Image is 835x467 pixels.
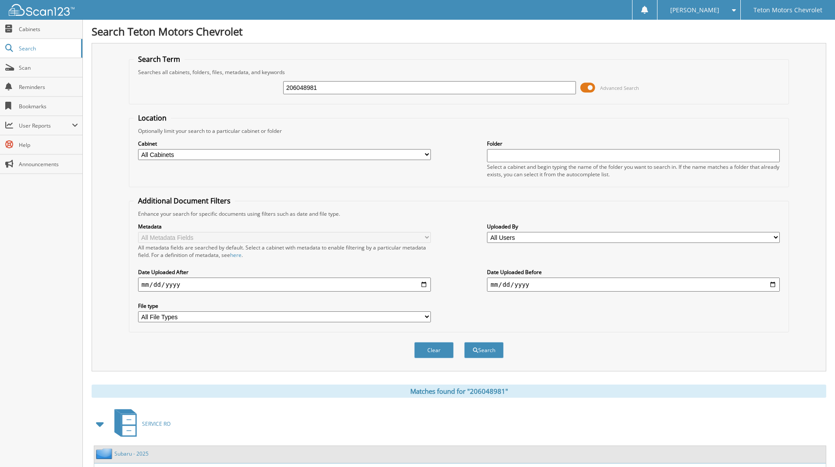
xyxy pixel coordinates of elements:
a: SERVICE RO [109,406,171,441]
span: Reminders [19,83,78,91]
label: Cabinet [138,140,431,147]
label: File type [138,302,431,310]
div: Select a cabinet and begin typing the name of the folder you want to search in. If the name match... [487,163,780,178]
span: Search [19,45,77,52]
a: Subaru - 2025 [114,450,149,457]
label: Uploaded By [487,223,780,230]
span: Scan [19,64,78,71]
label: Date Uploaded Before [487,268,780,276]
div: Optionally limit your search to a particular cabinet or folder [134,127,784,135]
img: scan123-logo-white.svg [9,4,75,16]
span: SERVICE RO [142,420,171,428]
span: Announcements [19,160,78,168]
span: Bookmarks [19,103,78,110]
legend: Location [134,113,171,123]
label: Metadata [138,223,431,230]
legend: Additional Document Filters [134,196,235,206]
span: [PERSON_NAME] [670,7,719,13]
h1: Search Teton Motors Chevrolet [92,24,826,39]
span: Advanced Search [600,85,639,91]
input: start [138,278,431,292]
button: Search [464,342,504,358]
input: end [487,278,780,292]
span: Help [19,141,78,149]
img: folder2.png [96,448,114,459]
label: Folder [487,140,780,147]
span: Teton Motors Chevrolet [753,7,822,13]
span: User Reports [19,122,72,129]
span: Cabinets [19,25,78,33]
legend: Search Term [134,54,185,64]
a: here [230,251,242,259]
div: Searches all cabinets, folders, files, metadata, and keywords [134,68,784,76]
button: Clear [414,342,454,358]
label: Date Uploaded After [138,268,431,276]
div: Matches found for "206048981" [92,385,826,398]
div: All metadata fields are searched by default. Select a cabinet with metadata to enable filtering b... [138,244,431,259]
div: Enhance your search for specific documents using filters such as date and file type. [134,210,784,217]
